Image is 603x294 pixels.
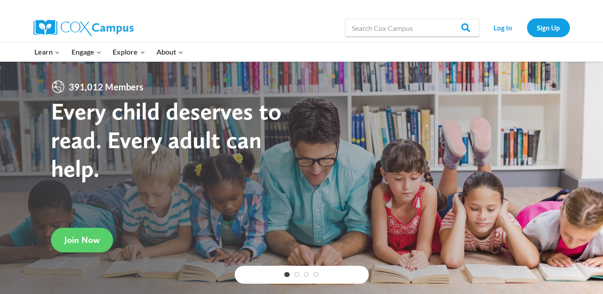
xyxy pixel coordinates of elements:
[64,234,100,245] span: Join Now
[304,272,309,277] a: 3
[294,272,299,277] a: 2
[29,43,189,61] nav: Primary Navigation
[345,19,479,37] input: Search Cox Campus
[313,272,319,277] a: 4
[156,46,183,58] span: About
[113,46,145,58] span: Explore
[51,228,113,252] a: Join Now
[34,20,134,36] img: Cox Campus
[284,272,290,277] a: 1
[34,46,60,58] span: Learn
[484,18,570,37] nav: Secondary Navigation
[484,18,523,37] a: Log In
[65,80,147,94] span: 391,012 Members
[51,97,282,182] strong: Every child deserves to read. Every adult can help.
[72,46,101,58] span: Engage
[527,18,570,37] a: Sign Up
